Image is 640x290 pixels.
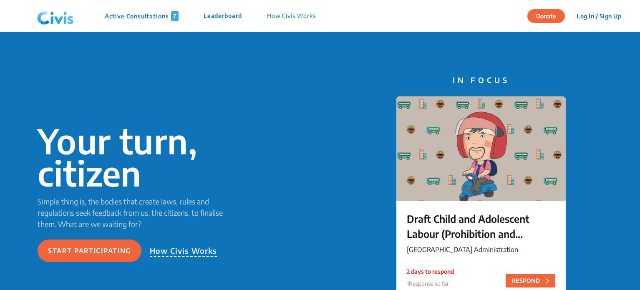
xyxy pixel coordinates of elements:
p: Leaderboard [204,11,242,21]
p: Simple thing is, the bodies that create laws, rules and regulations seek feedback from us, the ci... [38,196,235,229]
span: 7 [171,11,179,21]
p: Active Consultations [105,11,179,21]
p: Your turn, citizen [38,125,235,189]
p: 2 days to respond [407,267,454,276]
button: Donate [527,9,565,23]
button: Log In / Sign Up [571,10,627,23]
p: How Civis Works [267,11,316,21]
p: How Civis Works [150,245,217,257]
p: Draft Child and Adolescent Labour (Prohibition and Regulation) Chandigarh Rules, 2025 [407,211,555,241]
button: Start participating [38,240,141,262]
p: 1 [407,279,454,288]
p: [GEOGRAPHIC_DATA] Administration [407,245,555,255]
button: RESPOND [506,274,555,287]
a: Donate [527,11,571,20]
span: Response so far [409,280,449,287]
p: IN FOCUS [396,74,566,86]
img: navlogo.png [34,4,77,29]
